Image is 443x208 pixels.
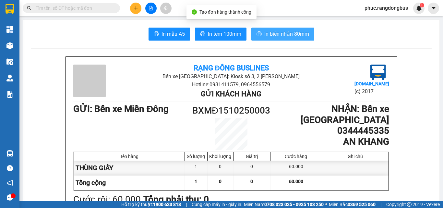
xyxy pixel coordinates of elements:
span: In biên nhận 80mm [264,30,309,38]
div: Cước rồi : 60.000 [73,192,141,207]
li: Rạng Đông Buslines [3,3,94,28]
div: Tên hàng [76,154,183,159]
button: file-add [145,3,157,14]
strong: 0369 525 060 [348,202,376,207]
button: printerIn mẫu A5 [149,28,190,41]
span: file-add [149,6,153,10]
li: (c) 2017 [354,87,389,95]
span: | [380,201,381,208]
button: plus [130,3,141,14]
li: Bến xe [GEOGRAPHIC_DATA]: Kiosk số 3, 2 [PERSON_NAME] [126,72,336,80]
div: 0 [233,161,270,175]
span: copyright [407,202,412,207]
span: 1 [195,179,197,184]
strong: 0708 023 035 - 0935 103 250 [264,202,324,207]
span: message [7,194,13,201]
h1: 0344445335 [271,125,389,136]
span: check-circle [192,9,197,15]
b: Tổng phải thu: 0 [143,194,209,205]
div: 0 [208,161,233,175]
span: printer [200,31,205,37]
span: Miền Bắc [329,201,376,208]
img: warehouse-icon [6,42,13,49]
span: 0 [219,179,221,184]
div: 60.000 [270,161,322,175]
b: Rạng Đông Buslines [194,64,269,72]
span: Tạo đơn hàng thành công [199,9,251,15]
b: Gửi khách hàng [201,90,261,98]
b: [DOMAIN_NAME] [354,81,389,86]
img: logo.jpg [370,65,386,80]
div: 1 [185,161,208,175]
span: 1 [421,3,423,7]
li: VP Bến xe [GEOGRAPHIC_DATA] [45,35,86,56]
button: aim [160,3,172,14]
img: warehouse-icon [6,150,13,157]
span: caret-down [431,5,437,11]
img: solution-icon [6,91,13,98]
span: Miền Nam [244,201,324,208]
img: logo-vxr [6,4,14,14]
span: plus [134,6,138,10]
span: notification [7,180,13,186]
span: ⚪️ [325,203,327,206]
button: printerIn tem 100mm [195,28,246,41]
h1: BXMĐ1510250003 [192,104,271,118]
span: | [186,201,187,208]
b: NHẬN : Bến xe [GEOGRAPHIC_DATA] [301,104,389,125]
img: warehouse-icon [6,75,13,81]
b: GỬI : Bến xe Miền Đông [73,104,169,114]
img: icon-new-feature [416,5,422,11]
h1: AN KHANG [271,136,389,147]
span: 60.000 [289,179,303,184]
div: Ghi chú [324,154,387,159]
span: aim [163,6,168,10]
div: THÙNG GIẤY [74,161,185,175]
img: warehouse-icon [6,58,13,65]
button: caret-down [428,3,439,14]
span: phuc.rangdongbus [359,4,413,12]
span: In tem 100mm [208,30,241,38]
span: question-circle [7,165,13,171]
div: Cước hàng [272,154,320,159]
li: VP Bến xe Miền Đông [3,35,45,49]
span: printer [257,31,262,37]
div: Khối lượng [209,154,232,159]
span: In mẫu A5 [162,30,185,38]
span: printer [154,31,159,37]
button: printerIn biên nhận 80mm [251,28,314,41]
span: Tổng cộng [76,179,106,187]
span: search [27,6,31,10]
input: Tìm tên, số ĐT hoặc mã đơn [36,5,112,12]
img: dashboard-icon [6,26,13,33]
div: Số lượng [186,154,206,159]
span: Hỗ trợ kỹ thuật: [121,201,181,208]
strong: 1900 633 818 [153,202,181,207]
span: Cung cấp máy in - giấy in: [192,201,242,208]
sup: 1 [420,3,424,7]
span: 0 [250,179,253,184]
div: Giá trị [235,154,269,159]
li: Hotline: 0931411579, 0964556579 [126,80,336,89]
